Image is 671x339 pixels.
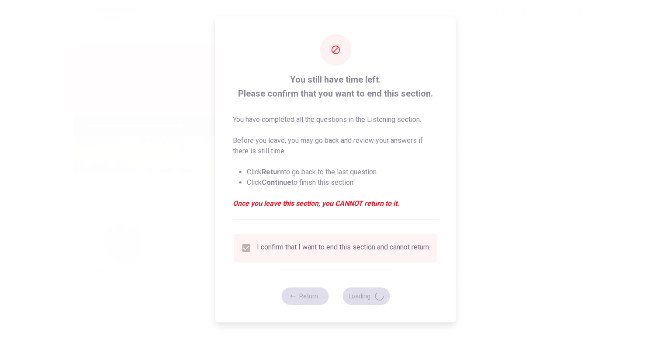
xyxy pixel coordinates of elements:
span: You still have time left. Please confirm that you want to end this section. [233,73,439,100]
em: Once you leave this section, you CANNOT return to it. [233,198,439,209]
strong: Continue [262,178,291,187]
div: I confirm that I want to end this section and cannot return. [257,243,430,253]
li: Click to finish this section. [247,177,439,188]
li: Click to go back to the last question [247,167,439,177]
strong: Return [262,168,284,176]
p: Before you leave, you may go back and review your answers if there is still time. [233,135,439,156]
button: Return [281,287,329,305]
p: You have completed all the questions in the Listening section. [233,114,439,125]
button: Loading [342,287,390,305]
